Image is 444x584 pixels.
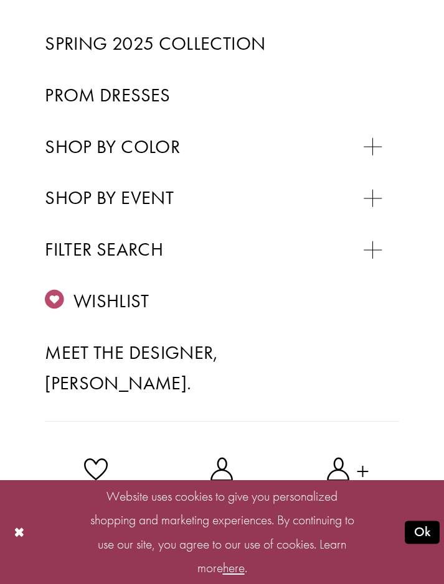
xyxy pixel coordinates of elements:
p: Website uses cookies to give you personalized shopping and marketing experiences. By continuing t... [89,484,356,580]
a: Prom Dresses [45,80,399,111]
a: Meet the designer, [PERSON_NAME]. [45,338,399,398]
a: Wishlist [45,286,399,317]
button: Submit Dialog [405,521,440,544]
span: Wishlist [73,289,149,313]
span: Meet the designer, [PERSON_NAME]. [45,340,219,395]
span: Prom Dresses [45,83,170,107]
a: here [223,559,245,576]
button: Close Dialog [4,521,34,544]
span: + [356,457,369,481]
